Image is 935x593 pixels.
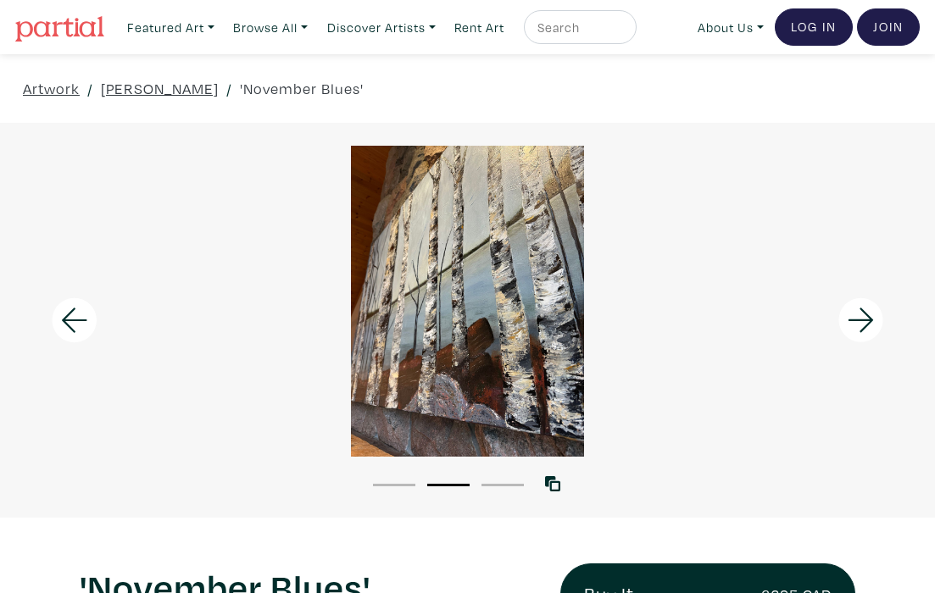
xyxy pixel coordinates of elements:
[447,10,512,45] a: Rent Art
[427,484,470,486] button: 2 of 3
[101,77,219,100] a: [PERSON_NAME]
[240,77,364,100] a: 'November Blues'
[775,8,853,46] a: Log In
[690,10,771,45] a: About Us
[225,10,315,45] a: Browse All
[481,484,524,486] button: 3 of 3
[87,77,93,100] span: /
[320,10,443,45] a: Discover Artists
[226,77,232,100] span: /
[23,77,80,100] a: Artwork
[857,8,920,46] a: Join
[120,10,222,45] a: Featured Art
[373,484,415,486] button: 1 of 3
[536,17,621,38] input: Search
